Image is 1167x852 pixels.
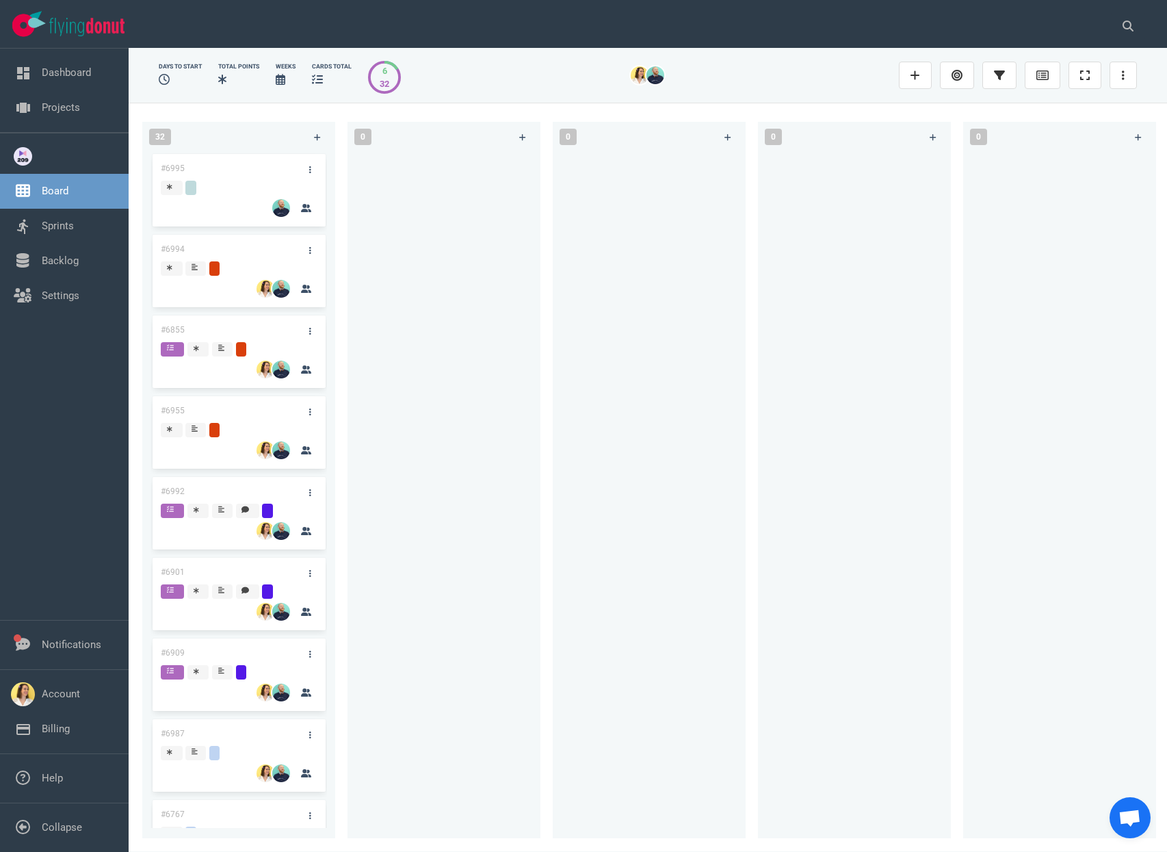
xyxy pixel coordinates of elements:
img: 26 [257,361,274,378]
a: #6987 [161,729,185,738]
img: 26 [257,441,274,459]
a: Projects [42,101,80,114]
a: #6992 [161,487,185,496]
span: 0 [354,129,371,145]
img: 26 [646,66,664,84]
a: #6767 [161,810,185,819]
img: 26 [272,199,290,217]
a: #6995 [161,164,185,173]
div: cards total [312,62,352,71]
a: Board [42,185,68,197]
div: 32 [380,77,389,90]
span: 0 [970,129,987,145]
a: #6994 [161,244,185,254]
img: 26 [257,603,274,621]
a: #6901 [161,567,185,577]
img: 26 [272,764,290,782]
div: Total Points [218,62,259,71]
img: 26 [257,684,274,701]
img: 26 [272,361,290,378]
div: days to start [159,62,202,71]
img: 26 [272,603,290,621]
a: Help [42,772,63,784]
a: #6955 [161,406,185,415]
img: Flying Donut text logo [49,18,124,36]
a: Settings [42,289,79,302]
a: Dashboard [42,66,91,79]
a: Sprints [42,220,74,232]
img: 26 [272,522,290,540]
a: Collapse [42,821,82,834]
div: 6 [380,64,389,77]
span: 0 [560,129,577,145]
a: Backlog [42,255,79,267]
span: 32 [149,129,171,145]
span: 0 [765,129,782,145]
img: 26 [257,280,274,298]
div: Weeks [276,62,296,71]
img: 26 [272,684,290,701]
div: Ouvrir le chat [1110,797,1151,838]
a: Notifications [42,638,101,651]
img: 26 [272,280,290,298]
img: 26 [272,441,290,459]
a: #6909 [161,648,185,658]
img: 26 [631,66,648,84]
img: 26 [257,764,274,782]
a: Billing [42,723,70,735]
a: #6855 [161,325,185,335]
img: 26 [257,522,274,540]
a: Account [42,688,80,700]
